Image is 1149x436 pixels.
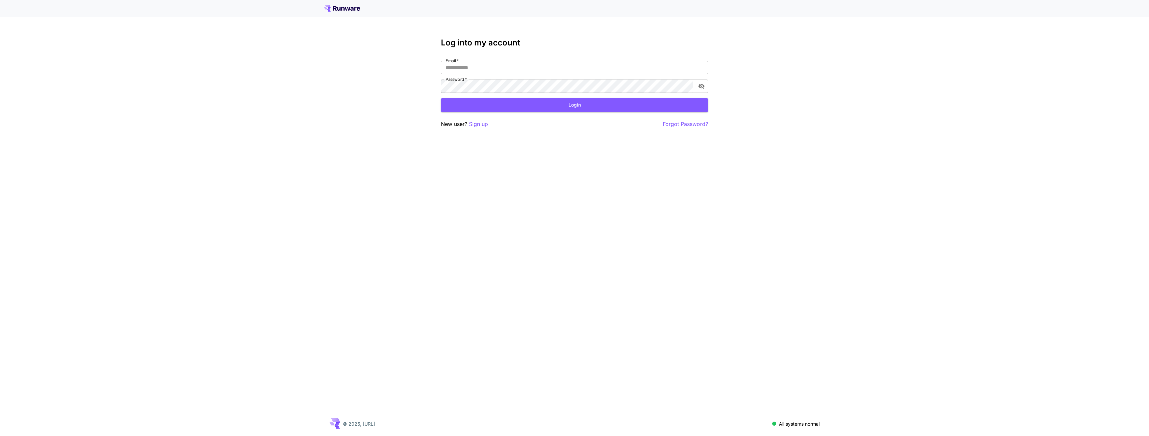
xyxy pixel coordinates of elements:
[469,120,488,128] button: Sign up
[446,58,459,63] label: Email
[441,98,708,112] button: Login
[343,420,375,427] p: © 2025, [URL]
[441,120,488,128] p: New user?
[663,120,708,128] button: Forgot Password?
[441,38,708,47] h3: Log into my account
[446,77,467,82] label: Password
[695,80,707,92] button: toggle password visibility
[779,420,820,427] p: All systems normal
